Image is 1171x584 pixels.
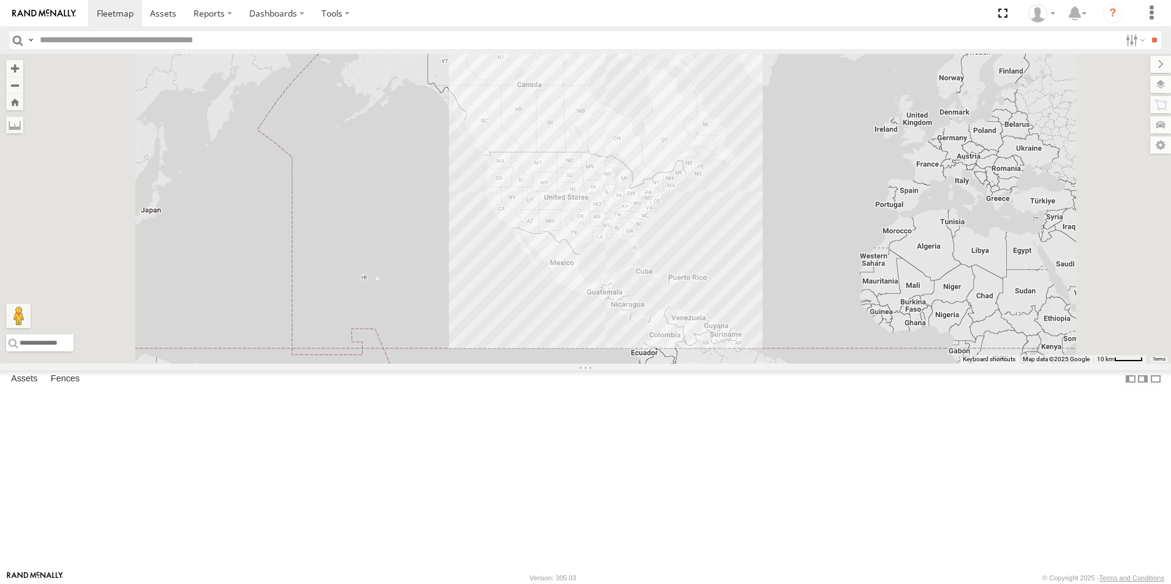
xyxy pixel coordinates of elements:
[1150,370,1162,388] label: Hide Summary Table
[1137,370,1149,388] label: Dock Summary Table to the Right
[1121,31,1147,49] label: Search Filter Options
[1153,357,1165,362] a: Terms
[1024,4,1060,23] div: Ed Pruneda
[6,116,23,133] label: Measure
[1103,4,1123,23] i: ?
[963,355,1015,364] button: Keyboard shortcuts
[7,572,63,584] a: Visit our Website
[6,60,23,77] button: Zoom in
[1023,356,1090,362] span: Map data ©2025 Google
[1124,370,1137,388] label: Dock Summary Table to the Left
[1097,356,1114,362] span: 10 km
[530,574,576,582] div: Version: 305.03
[12,9,76,18] img: rand-logo.svg
[6,304,31,328] button: Drag Pegman onto the map to open Street View
[6,94,23,110] button: Zoom Home
[26,31,36,49] label: Search Query
[1093,355,1147,364] button: Map Scale: 10 km per 43 pixels
[1150,137,1171,154] label: Map Settings
[1042,574,1164,582] div: © Copyright 2025 -
[5,370,43,387] label: Assets
[45,370,86,387] label: Fences
[6,77,23,94] button: Zoom out
[1099,574,1164,582] a: Terms and Conditions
